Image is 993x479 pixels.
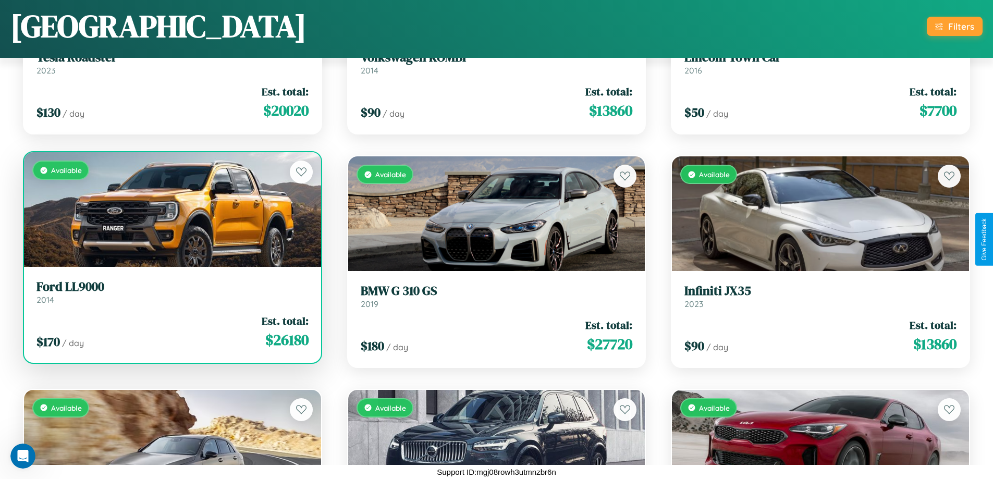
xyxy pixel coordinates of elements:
span: $ 90 [684,337,704,354]
span: Est. total: [910,317,957,333]
h3: Volkswagen KOMBI [361,50,633,65]
iframe: Intercom live chat [10,444,35,469]
span: / day [62,338,84,348]
span: / day [386,342,408,352]
a: Ford LL90002014 [36,279,309,305]
span: Est. total: [585,317,632,333]
div: Filters [948,21,974,32]
span: 2014 [36,294,54,305]
span: / day [383,108,404,119]
h3: BMW G 310 GS [361,284,633,299]
span: Est. total: [585,84,632,99]
span: Est. total: [262,313,309,328]
span: $ 170 [36,333,60,350]
span: Available [51,403,82,412]
span: Available [375,170,406,179]
h3: Lincoln Town Car [684,50,957,65]
span: Available [51,166,82,175]
span: / day [706,342,728,352]
span: Available [699,170,730,179]
div: Give Feedback [980,218,988,261]
span: Available [375,403,406,412]
span: $ 27720 [587,334,632,354]
span: Est. total: [910,84,957,99]
h3: Ford LL9000 [36,279,309,294]
span: Est. total: [262,84,309,99]
span: $ 90 [361,104,381,121]
span: 2014 [361,65,378,76]
span: / day [706,108,728,119]
span: / day [63,108,84,119]
span: $ 180 [361,337,384,354]
span: $ 13860 [589,100,632,121]
span: 2023 [684,299,703,309]
span: $ 26180 [265,329,309,350]
span: $ 13860 [913,334,957,354]
span: Available [699,403,730,412]
a: Volkswagen KOMBI2014 [361,50,633,76]
span: $ 130 [36,104,60,121]
a: Tesla Roadster2023 [36,50,309,76]
p: Support ID: mgj08rowh3utmnzbr6n [437,465,556,479]
a: Infiniti JX352023 [684,284,957,309]
span: 2019 [361,299,378,309]
span: $ 20020 [263,100,309,121]
a: BMW G 310 GS2019 [361,284,633,309]
h3: Infiniti JX35 [684,284,957,299]
h3: Tesla Roadster [36,50,309,65]
a: Lincoln Town Car2016 [684,50,957,76]
span: $ 7700 [920,100,957,121]
span: $ 50 [684,104,704,121]
span: 2023 [36,65,55,76]
span: 2016 [684,65,702,76]
button: Filters [927,17,983,36]
h1: [GEOGRAPHIC_DATA] [10,5,307,47]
